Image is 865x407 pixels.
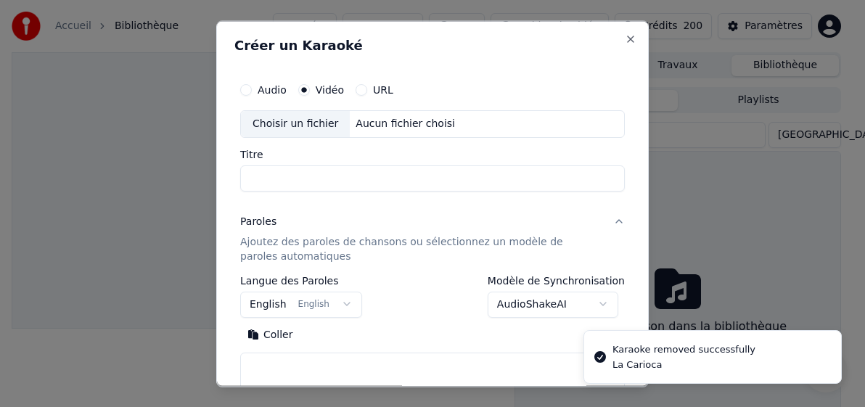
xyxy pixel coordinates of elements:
[258,84,287,94] label: Audio
[316,84,344,94] label: Vidéo
[241,110,350,136] div: Choisir un fichier
[350,116,461,131] div: Aucun fichier choisi
[240,149,625,159] label: Titre
[488,275,625,285] label: Modèle de Synchronisation
[240,234,602,263] p: Ajoutez des paroles de chansons ou sélectionnez un modèle de paroles automatiques
[240,214,276,229] div: Paroles
[240,323,300,346] button: Coller
[373,84,393,94] label: URL
[240,202,625,275] button: ParolesAjoutez des paroles de chansons ou sélectionnez un modèle de paroles automatiques
[240,275,362,285] label: Langue des Paroles
[234,38,631,52] h2: Créer un Karaoké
